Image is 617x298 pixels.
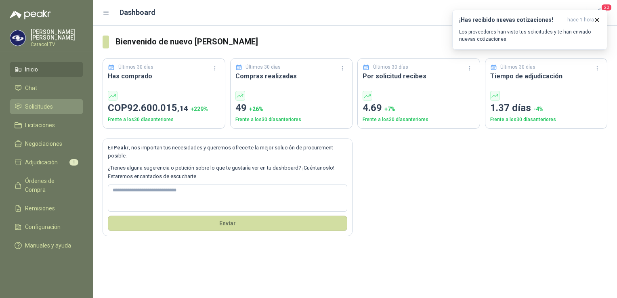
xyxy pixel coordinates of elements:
button: ¡Has recibido nuevas cotizaciones!hace 1 hora Los proveedores han visto tus solicitudes y te han ... [452,10,607,50]
button: Envíar [108,216,347,231]
p: 1.37 días [490,101,602,116]
h3: Por solicitud recibes [363,71,475,81]
span: hace 1 hora [567,17,594,23]
span: 92.600.015 [127,102,188,113]
span: + 7 % [384,106,395,112]
span: Solicitudes [25,102,53,111]
a: Inicio [10,62,83,77]
a: Negociaciones [10,136,83,151]
p: Últimos 30 días [373,63,408,71]
span: Órdenes de Compra [25,176,76,194]
span: 20 [601,4,612,11]
a: Licitaciones [10,118,83,133]
a: Órdenes de Compra [10,173,83,197]
p: Frente a los 30 días anteriores [490,116,602,124]
span: Licitaciones [25,121,55,130]
img: Logo peakr [10,10,51,19]
p: Frente a los 30 días anteriores [363,116,475,124]
p: Los proveedores han visto tus solicitudes y te han enviado nuevas cotizaciones. [459,28,600,43]
span: Remisiones [25,204,55,213]
a: Configuración [10,219,83,235]
p: Últimos 30 días [246,63,281,71]
p: 4.69 [363,101,475,116]
p: Frente a los 30 días anteriores [235,116,348,124]
p: Caracol TV [31,42,83,47]
a: Adjudicación1 [10,155,83,170]
h3: Bienvenido de nuevo [PERSON_NAME] [115,36,607,48]
p: [PERSON_NAME] [PERSON_NAME] [31,29,83,40]
a: Chat [10,80,83,96]
p: En , nos importan tus necesidades y queremos ofrecerte la mejor solución de procurement posible. [108,144,347,160]
span: Negociaciones [25,139,62,148]
span: Manuales y ayuda [25,241,71,250]
span: -4 % [533,106,544,112]
span: Adjudicación [25,158,58,167]
h1: Dashboard [120,7,155,18]
a: Solicitudes [10,99,83,114]
p: Frente a los 30 días anteriores [108,116,220,124]
p: Últimos 30 días [500,63,535,71]
span: + 26 % [249,106,263,112]
a: Remisiones [10,201,83,216]
span: + 229 % [191,106,208,112]
p: Últimos 30 días [118,63,153,71]
h3: Has comprado [108,71,220,81]
img: Company Logo [10,30,25,46]
span: Configuración [25,222,61,231]
p: COP [108,101,220,116]
b: Peakr [113,145,129,151]
p: 49 [235,101,348,116]
span: Chat [25,84,37,92]
p: ¿Tienes alguna sugerencia o petición sobre lo que te gustaría ver en tu dashboard? ¡Cuéntanoslo! ... [108,164,347,180]
h3: ¡Has recibido nuevas cotizaciones! [459,17,564,23]
span: 1 [69,159,78,166]
span: ,14 [177,104,188,113]
h3: Compras realizadas [235,71,348,81]
h3: Tiempo de adjudicación [490,71,602,81]
button: 20 [593,6,607,20]
span: Inicio [25,65,38,74]
a: Manuales y ayuda [10,238,83,253]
